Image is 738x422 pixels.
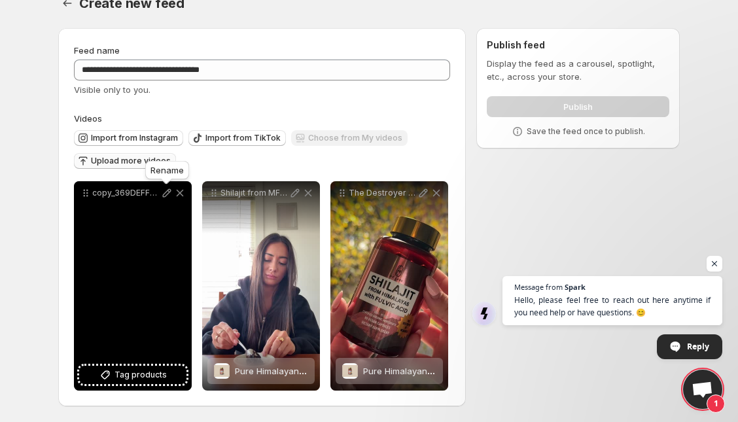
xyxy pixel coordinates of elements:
button: Import from Instagram [74,130,183,146]
span: Message from [514,283,563,290]
div: Open chat [683,370,722,409]
button: Upload more videos [74,153,176,169]
span: Pure Himalayan Shilajit Extract [235,366,359,376]
span: Feed name [74,45,120,56]
span: Videos [74,113,102,124]
p: The Destroyer of Weakness [349,188,417,198]
div: Shilajit from MF LABSPure Himalayan Shilajit ExtractPure Himalayan Shilajit Extract [202,181,320,391]
button: Import from TikTok [188,130,286,146]
span: Hello, please feel free to reach out here anytime if you need help or have questions. 😊 [514,294,711,319]
div: copy_369DEFF8-6FDE-4C51-9E98-BBBD6B35B19DTag products [74,181,192,391]
span: Upload more videos [91,156,171,166]
span: Import from TikTok [205,133,281,143]
span: Import from Instagram [91,133,178,143]
span: Tag products [114,368,167,381]
span: Spark [565,283,586,290]
p: copy_369DEFF8-6FDE-4C51-9E98-BBBD6B35B19D [92,188,160,198]
span: Pure Himalayan Shilajit Extract [363,366,487,376]
p: Display the feed as a carousel, spotlight, etc., across your store. [487,57,669,83]
span: 1 [707,395,725,413]
div: The Destroyer of WeaknessPure Himalayan Shilajit ExtractPure Himalayan Shilajit Extract [330,181,448,391]
h2: Publish feed [487,39,669,52]
span: Visible only to you. [74,84,150,95]
span: Reply [687,335,709,358]
button: Tag products [79,366,186,384]
p: Shilajit from MF LABS [220,188,289,198]
p: Save the feed once to publish. [527,126,645,137]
